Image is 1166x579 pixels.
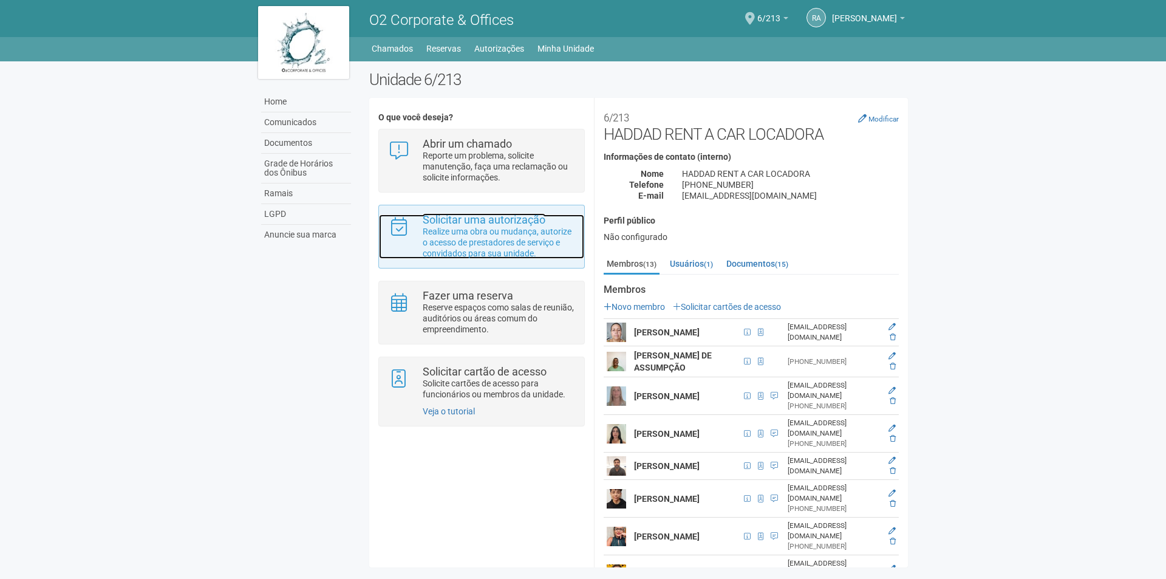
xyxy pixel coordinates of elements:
[890,467,896,475] a: Excluir membro
[723,255,791,273] a: Documentos(15)
[261,225,351,245] a: Anuncie sua marca
[388,139,574,183] a: Abrir um chamado Reporte um problema, solicite manutenção, faça uma reclamação ou solicite inform...
[388,214,574,259] a: Solicitar uma autorização Realize uma obra ou mudança, autorize o acesso de prestadores de serviç...
[423,406,475,416] a: Veja o tutorial
[258,6,349,79] img: logo.jpg
[629,180,664,190] strong: Telefone
[423,150,575,183] p: Reporte um problema, solicite manutenção, faça uma reclamação ou solicite informações.
[641,169,664,179] strong: Nome
[888,352,896,360] a: Editar membro
[261,183,351,204] a: Ramais
[607,489,626,509] img: user.png
[788,456,878,476] div: [EMAIL_ADDRESS][DOMAIN_NAME]
[423,137,512,150] strong: Abrir um chamado
[634,494,700,504] strong: [PERSON_NAME]
[890,499,896,508] a: Excluir membro
[634,391,700,401] strong: [PERSON_NAME]
[607,456,626,476] img: user.png
[788,521,878,541] div: [EMAIL_ADDRESS][DOMAIN_NAME]
[604,152,899,162] h4: Informações de contato (interno)
[890,362,896,371] a: Excluir membro
[868,115,899,123] small: Modificar
[704,260,713,269] small: (1)
[667,255,716,273] a: Usuários(1)
[757,2,780,23] span: 6/213
[604,284,899,295] strong: Membros
[607,424,626,444] img: user.png
[261,154,351,183] a: Grade de Horários dos Ônibus
[673,190,908,201] div: [EMAIL_ADDRESS][DOMAIN_NAME]
[775,260,788,269] small: (15)
[423,213,545,226] strong: Solicitar uma autorização
[788,357,878,367] div: [PHONE_NUMBER]
[474,40,524,57] a: Autorizações
[890,434,896,443] a: Excluir membro
[604,231,899,242] div: Não configurado
[604,216,899,225] h4: Perfil público
[423,289,513,302] strong: Fazer uma reserva
[604,302,665,312] a: Novo membro
[673,302,781,312] a: Solicitar cartões de acesso
[788,380,878,401] div: [EMAIL_ADDRESS][DOMAIN_NAME]
[858,114,899,123] a: Modificar
[423,365,547,378] strong: Solicitar cartão de acesso
[261,133,351,154] a: Documentos
[832,2,897,23] span: ROSANGELA APARECIDA SANTOS HADDAD
[388,366,574,400] a: Solicitar cartão de acesso Solicite cartões de acesso para funcionários ou membros da unidade.
[788,322,878,343] div: [EMAIL_ADDRESS][DOMAIN_NAME]
[788,483,878,504] div: [EMAIL_ADDRESS][DOMAIN_NAME]
[607,352,626,371] img: user.png
[788,558,878,579] div: [EMAIL_ADDRESS][DOMAIN_NAME]
[888,564,896,573] a: Editar membro
[372,40,413,57] a: Chamados
[888,424,896,433] a: Editar membro
[673,168,908,179] div: HADDAD RENT A CAR LOCADORA
[378,113,584,122] h4: O que você deseja?
[890,397,896,405] a: Excluir membro
[638,191,664,200] strong: E-mail
[369,12,514,29] span: O2 Corporate & Offices
[788,504,878,514] div: [PHONE_NUMBER]
[788,418,878,439] div: [EMAIL_ADDRESS][DOMAIN_NAME]
[423,226,575,259] p: Realize uma obra ou mudança, autorize o acesso de prestadores de serviço e convidados para sua un...
[604,107,899,143] h2: HADDAD RENT A CAR LOCADORA
[757,15,788,25] a: 6/213
[643,260,656,269] small: (13)
[604,112,629,124] small: 6/213
[806,8,826,27] a: RA
[537,40,594,57] a: Minha Unidade
[423,302,575,335] p: Reserve espaços como salas de reunião, auditórios ou áreas comum do empreendimento.
[788,439,878,449] div: [PHONE_NUMBER]
[388,290,574,335] a: Fazer uma reserva Reserve espaços como salas de reunião, auditórios ou áreas comum do empreendime...
[426,40,461,57] a: Reservas
[634,429,700,439] strong: [PERSON_NAME]
[634,461,700,471] strong: [PERSON_NAME]
[890,333,896,341] a: Excluir membro
[369,70,908,89] h2: Unidade 6/213
[788,401,878,411] div: [PHONE_NUMBER]
[261,204,351,225] a: LGPD
[634,327,700,337] strong: [PERSON_NAME]
[788,541,878,552] div: [PHONE_NUMBER]
[888,489,896,498] a: Editar membro
[888,456,896,465] a: Editar membro
[261,92,351,112] a: Home
[832,15,905,25] a: [PERSON_NAME]
[261,112,351,133] a: Comunicados
[890,537,896,546] a: Excluir membro
[607,527,626,546] img: user.png
[673,179,908,190] div: [PHONE_NUMBER]
[607,386,626,406] img: user.png
[604,255,660,275] a: Membros(13)
[607,323,626,342] img: user.png
[423,378,575,400] p: Solicite cartões de acesso para funcionários ou membros da unidade.
[888,323,896,331] a: Editar membro
[888,386,896,395] a: Editar membro
[634,532,700,541] strong: [PERSON_NAME]
[634,351,712,372] strong: [PERSON_NAME] DE ASSUMPÇÃO
[888,527,896,535] a: Editar membro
